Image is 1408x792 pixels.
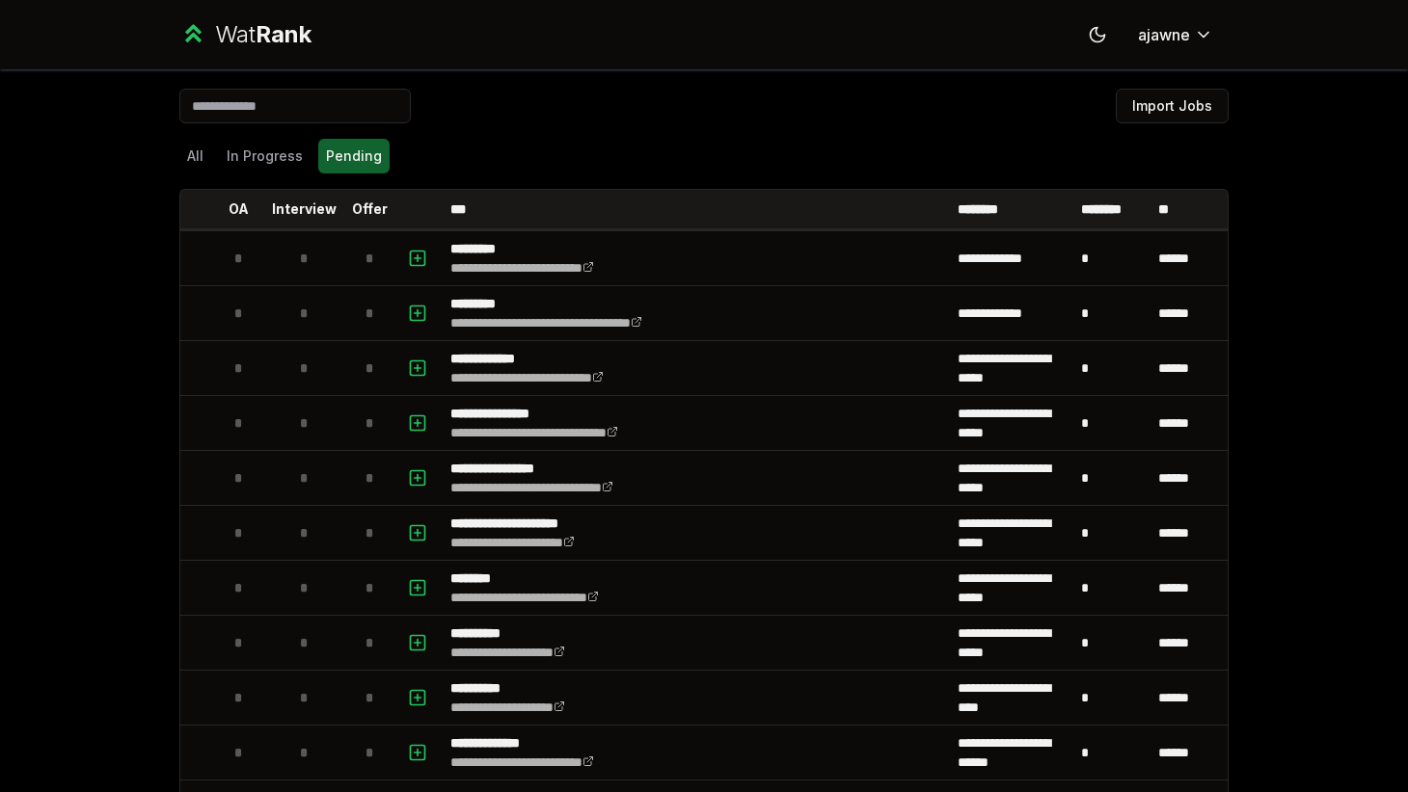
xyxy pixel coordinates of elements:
button: Import Jobs [1116,89,1229,123]
button: All [179,139,211,173]
p: Interview [272,199,337,219]
button: In Progress [219,139,311,173]
button: Pending [318,139,390,173]
div: Wat [215,19,311,50]
span: ajawne [1138,23,1190,46]
button: ajawne [1123,17,1229,52]
span: Rank [256,20,311,48]
p: Offer [352,199,388,219]
p: OA [229,199,249,219]
a: WatRank [179,19,311,50]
